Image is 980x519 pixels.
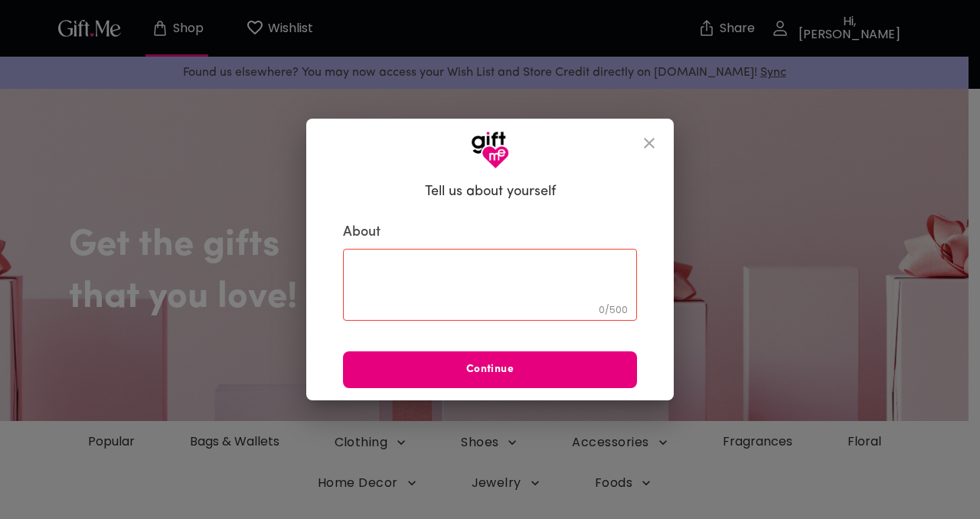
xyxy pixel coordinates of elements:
[631,125,668,162] button: close
[425,183,556,201] h6: Tell us about yourself
[343,351,637,388] button: Continue
[343,361,637,378] span: Continue
[599,303,628,316] span: 0 / 500
[471,131,509,169] img: GiftMe Logo
[343,224,637,242] label: About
